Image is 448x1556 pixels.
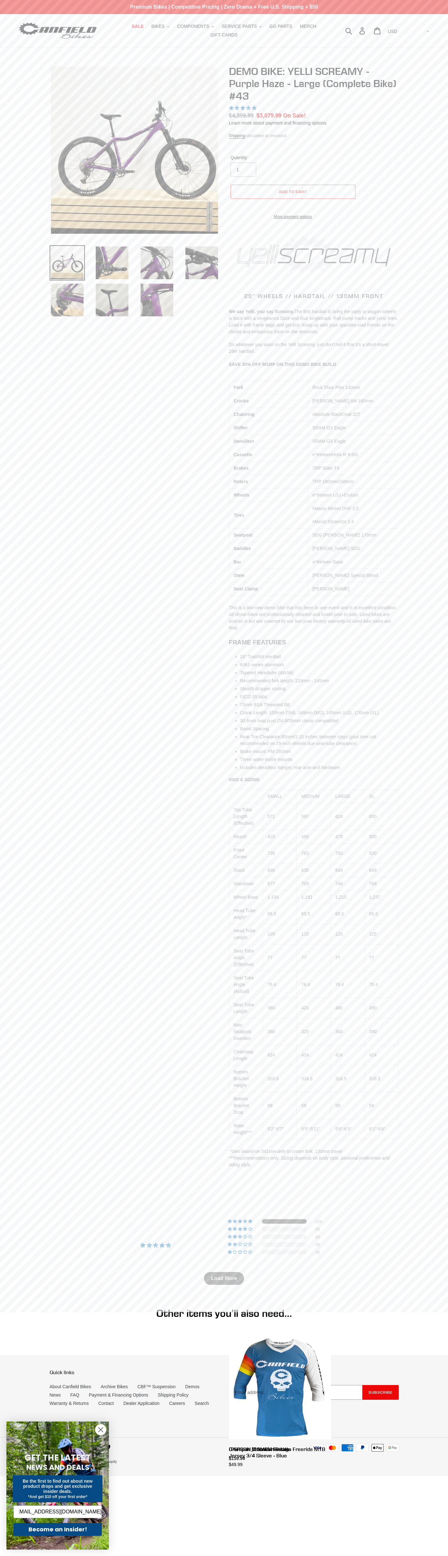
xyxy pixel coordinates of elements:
[335,895,346,900] span: 1,210
[240,678,329,683] span: Recommended fork length: 120mm - 140mm
[234,439,255,444] b: Derailleur
[231,154,291,161] label: Quantity
[234,847,247,859] span: Front Center
[234,868,245,873] span: Stack
[132,24,143,29] span: SALE
[240,757,292,762] span: Three water-bottle mounts
[89,1392,148,1398] a: Payment & Financing Options
[229,1149,342,1154] em: *Geo based on 541mm axle to crown fork, 130mm travel
[301,931,309,936] span: 110
[231,214,355,220] a: More payment options
[369,1390,393,1395] span: Subscribe
[335,911,344,916] span: 65.5
[240,694,267,699] span: ISCG 05 tabs
[301,1103,306,1108] span: 58
[229,1462,243,1467] span: $49.99
[267,911,276,916] span: 65.5
[308,528,404,542] td: SDG [PERSON_NAME] 170mm
[369,834,377,839] span: 500
[308,542,404,555] td: [PERSON_NAME] SDG
[308,448,404,462] td: Helix-R 9-50t
[13,1505,102,1518] input: Enter your email address
[229,309,396,321] span: The first hardtail to bring the party to wagon wheels is back with a vengeance.
[94,282,130,318] img: Load image into Gallery viewer, DEMO BIKE: YELLI SCREAMY - Purple Haze - Large (Complete Bike) #43
[50,245,85,280] img: Load image into Gallery viewer, DEMO BIKE: YELLI SCREAMY - Purple Haze - Large (Complete Bike) #43
[313,452,332,457] span: e*thirteen
[369,895,380,900] span: 1,237
[267,834,275,839] span: 425
[151,24,165,29] span: BIKES
[234,559,241,564] b: Bar
[105,1242,206,1249] div: Average rating is 5.00 stars
[234,1123,252,1135] span: Rider Height***
[313,573,378,578] span: [PERSON_NAME] Special Blend
[267,1076,279,1081] span: 316.5
[229,639,286,646] b: FRAME FEATURES
[315,1219,323,1224] div: (13)
[234,425,248,430] b: Shifter
[234,928,256,940] span: Head Tube Length
[50,1392,61,1398] a: News
[234,412,255,417] b: Chainring
[369,931,377,936] span: 125
[335,814,343,819] span: 624
[240,764,399,771] li: Includes derailleur hanger, rear axle and hardware
[335,982,344,987] span: 76.4
[267,1052,275,1058] span: 424
[229,1155,390,1167] em: ***Recommendation only. Sizing depends on body type, personal preference and riding style.
[244,292,383,300] span: 29" WHEELS // HARDTAIL // 130MM FRONT
[240,726,269,731] span: Boost Spacing
[308,462,404,475] td: TRP Slate T4
[369,851,377,856] span: 820
[308,435,404,448] td: SRAM GX Eagle
[229,605,397,630] em: This is a like-new demo bike that has been to one event and is in excellent condition. All demo b...
[301,982,310,987] span: 76.4
[139,282,175,318] img: Load image into Gallery viewer, DEMO BIKE: YELLI SCREAMY - Purple Haze - Large (Complete Bike) #43
[229,65,399,102] h1: DEMO BIKE: YELLI SCREAMY - Purple Haze - Large (Complete Bike) #43
[362,1385,399,1400] button: Subscribe
[240,702,290,707] span: 73mm BSA Threaded BB
[267,895,279,900] span: 1,154
[240,718,338,723] span: 30.9mm seat post (34.9/35mm clamp compatible)
[240,734,376,746] span: 80mm/3.15 inches between stays (plus tires not recommended on 29-inch wheels due seat-tube cleara...
[267,1005,275,1010] span: 380
[229,1446,331,1458] div: [PERSON_NAME] Heritage Freeride MTB Jersey 3/4 Sleeve - Blue
[266,22,295,31] a: GG PARTS
[234,513,244,518] b: Tires
[335,1076,346,1081] span: 316.5
[231,185,355,199] button: Add to cart
[335,1103,340,1108] span: 58
[335,851,343,856] span: 793
[234,385,243,390] b: Fork
[313,492,359,498] span: e*thirteen LG1+Enduro
[369,1103,374,1108] span: 58
[148,22,173,31] button: BIKES
[229,362,337,367] span: SAVE 30% OFF MSRP ON THIS DEMO BIKE BUILD
[301,1052,309,1058] span: 424
[234,1049,254,1061] span: Chainstay Length
[257,112,281,119] span: $3,079.99
[229,133,245,139] a: Shipping
[13,1523,102,1536] button: Become an Insider!
[308,582,404,596] td: [PERSON_NAME]
[25,1452,91,1463] span: GET THE LATEST
[240,654,281,659] span: 29” Trail/AM Hardtail
[335,1126,352,1131] span: 5'9"-6'3"
[184,245,219,280] img: Load image into Gallery viewer, DEMO BIKE: YELLI SCREAMY - Purple Haze - Large (Complete Bike) #43
[210,32,238,38] span: GIFT CARDS
[229,105,258,110] span: 5.00 stars
[234,492,249,498] b: Wheels
[177,24,209,29] span: COMPONENTS
[369,881,377,886] span: 769
[18,21,98,41] img: Canfield Bikes
[301,814,309,819] span: 597
[240,662,284,667] span: 6061-series aluminum
[283,111,306,120] span: On Sale!
[204,1272,244,1285] a: Load More
[313,398,373,403] span: [PERSON_NAME] AM 160mm
[229,1018,263,1045] td: Max. Seatpost Insertion
[240,670,294,675] span: Tapered Headtube (44x56)
[234,452,252,457] b: Cassette
[229,342,388,354] span: Do whatever you want on the Yelli Screamy, just don’t tell it that it’s a short-travel 29er hardt...
[267,851,275,856] span: 736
